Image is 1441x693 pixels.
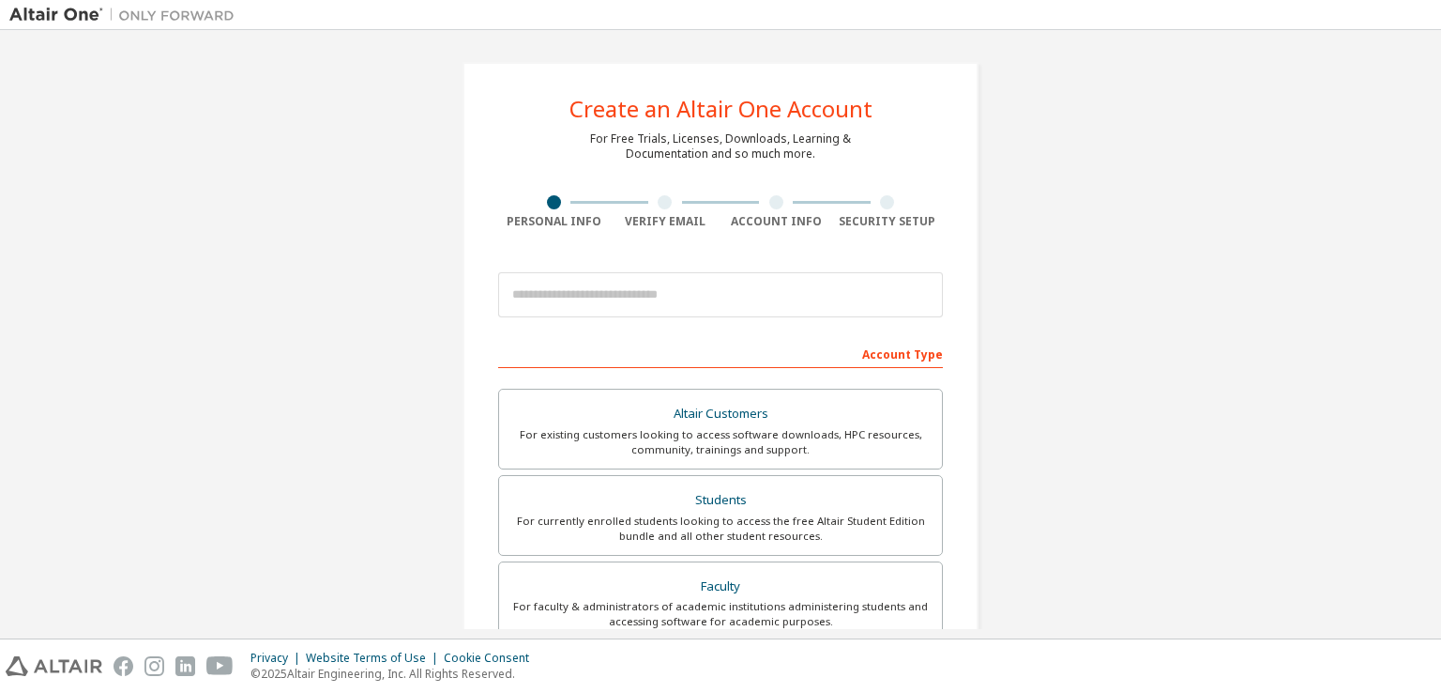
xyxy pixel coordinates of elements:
[569,98,872,120] div: Create an Altair One Account
[510,487,931,514] div: Students
[510,514,931,544] div: For currently enrolled students looking to access the free Altair Student Edition bundle and all ...
[250,666,540,682] p: © 2025 Altair Engineering, Inc. All Rights Reserved.
[144,656,164,676] img: instagram.svg
[206,656,234,676] img: youtube.svg
[720,214,832,229] div: Account Info
[498,214,610,229] div: Personal Info
[590,131,851,162] div: For Free Trials, Licenses, Downloads, Learning & Documentation and so much more.
[306,651,444,666] div: Website Terms of Use
[510,599,931,629] div: For faculty & administrators of academic institutions administering students and accessing softwa...
[444,651,540,666] div: Cookie Consent
[510,401,931,427] div: Altair Customers
[114,656,133,676] img: facebook.svg
[175,656,195,676] img: linkedin.svg
[498,338,943,368] div: Account Type
[832,214,944,229] div: Security Setup
[510,427,931,457] div: For existing customers looking to access software downloads, HPC resources, community, trainings ...
[250,651,306,666] div: Privacy
[6,656,102,676] img: altair_logo.svg
[610,214,721,229] div: Verify Email
[9,6,244,24] img: Altair One
[510,574,931,600] div: Faculty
